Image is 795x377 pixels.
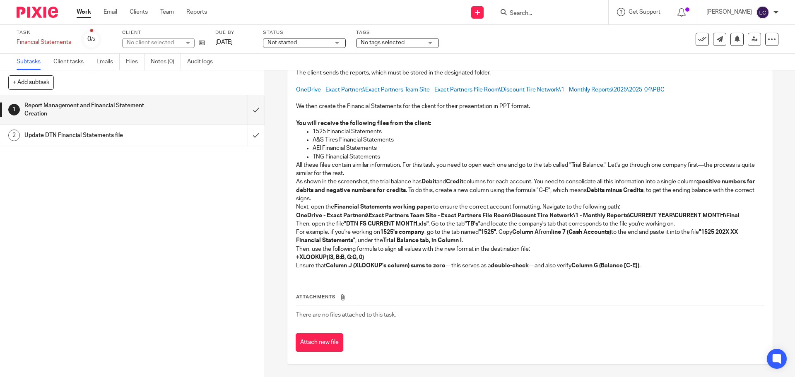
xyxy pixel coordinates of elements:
p: We then create the Financial Statements for the client for their presentation in PPT format. [296,102,764,110]
strong: "1525" [479,229,496,235]
div: Financial Statements [17,38,71,46]
strong: 1525's company [380,229,424,235]
span: Not started [267,40,297,46]
p: Ensure that —this serves as a —and also verify . [296,262,764,270]
span: OneDrive - Exact Partners\Exact Partners Team Site - Exact Partners File Room\Discount Tire Netwo... [296,87,665,93]
a: Audit logs [187,54,219,70]
strong: You will receive the following files from the client: [296,120,431,126]
button: + Add subtask [8,75,54,89]
span: Attachments [296,295,336,299]
p: The client sends the reports, which must be stored in the designated folder. [296,69,764,77]
p: For example, if you're working on , go to the tab named . Copy from to the end and paste it into ... [296,228,764,245]
strong: Debits minus Credits [587,187,643,193]
button: Attach new file [296,333,343,352]
a: Subtasks [17,54,47,70]
strong: Trial Balance tab, in Column I [383,238,462,243]
span: No tags selected [361,40,405,46]
a: Emails [96,54,120,70]
label: Task [17,29,71,36]
div: 1 [8,104,20,115]
label: Client [122,29,205,36]
p: [PERSON_NAME] [706,8,752,16]
h1: Update DTN Financial Statements file [24,129,168,142]
a: Notes (0) [151,54,181,70]
strong: "TB's" [465,221,480,227]
strong: Column A [512,229,539,235]
strong: +XLOOKUP(I3, B:B, G:G, 0) [296,255,364,260]
p: As shown in the screenshot, the trial balance has and columns for each account. You need to conso... [296,178,764,203]
img: Pixie [17,7,58,18]
p: Then, use the following formula to align all values with the new format in the destination file: [296,245,764,262]
div: 2 [8,130,20,141]
h1: Report Management and Financial Statement Creation [24,99,168,120]
span: There are no files attached to this task. [296,312,396,318]
small: /2 [91,37,96,42]
a: Clients [130,8,148,16]
label: Tags [356,29,439,36]
div: 0 [87,34,96,44]
p: AEI Financial Statements [313,144,764,152]
span: [DATE] [215,39,233,45]
label: Status [263,29,346,36]
a: Client tasks [53,54,90,70]
strong: double-check [491,263,529,269]
a: Reports [186,8,207,16]
p: A&S Tires Financial Statements [313,136,764,144]
a: Files [126,54,145,70]
p: Next, open the to ensure the correct account formatting. Navigate to the following path: [296,203,764,211]
strong: Financial Statements working paper [334,204,433,210]
strong: line 7 (Cash Accounts) [551,229,611,235]
p: 1525 Financial Statements [313,127,764,136]
div: No client selected [127,38,181,47]
strong: OneDrive - Exact Partners\Exact Partners Team Site - Exact Partners File Room\Discount Tire Netwo... [296,213,740,219]
strong: "DTN FS CURRENT MONTH.xls" [344,221,429,227]
span: Get Support [629,9,660,15]
a: Email [104,8,117,16]
input: Search [509,10,583,17]
strong: Column G (Balance [C-E]) [571,263,639,269]
a: Team [160,8,174,16]
p: Then, open the file . Go to the tab and locate the company's tab that corresponds to the file you... [296,220,764,228]
strong: Credit [446,179,463,185]
strong: Debit [422,179,436,185]
strong: Column J (XLOOKUP's column) sums to zero [326,263,446,269]
a: Work [77,8,91,16]
strong: positive numbers for debits and negative numbers for credits [296,179,756,193]
p: All these files contain similar information. For this task, you need to open each one and go to t... [296,161,764,178]
img: svg%3E [756,6,769,19]
label: Due by [215,29,253,36]
p: TNG Financial Statements [313,153,764,161]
